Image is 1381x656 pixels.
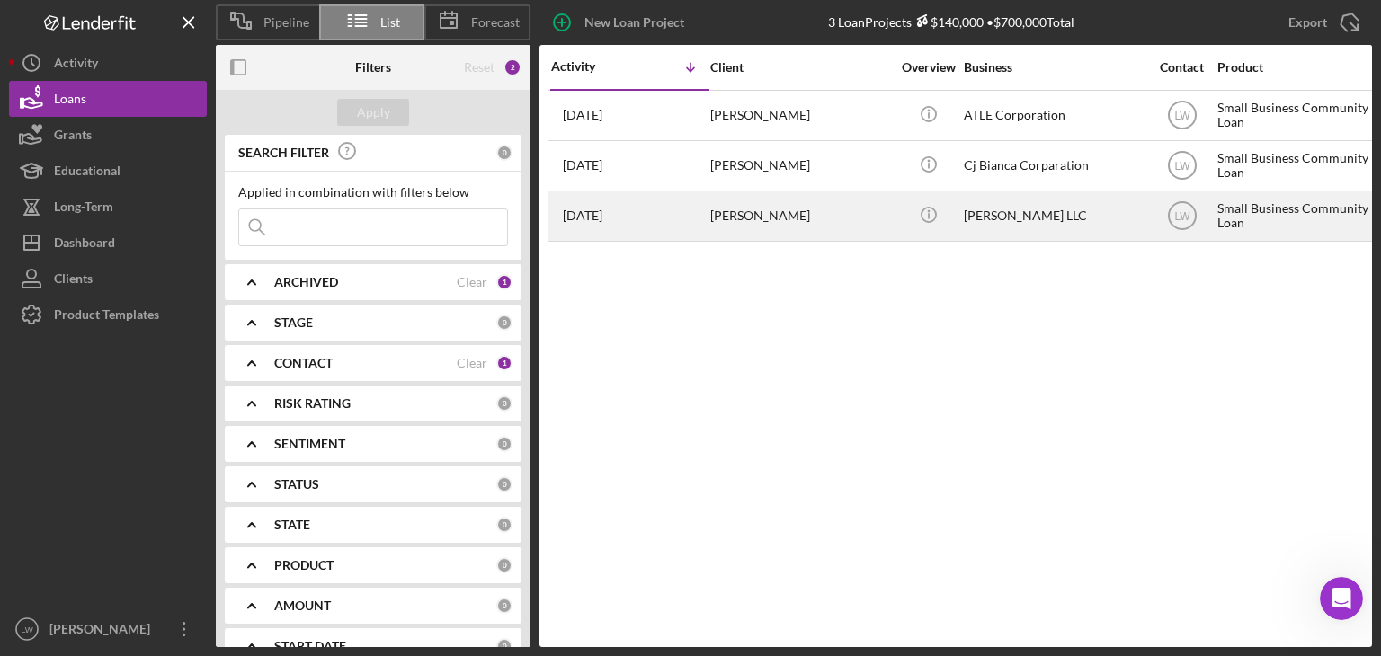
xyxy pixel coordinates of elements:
[496,557,512,573] div: 0
[1270,4,1372,40] button: Export
[54,117,92,157] div: Grants
[238,146,329,160] b: SEARCH FILTER
[496,517,512,533] div: 0
[21,625,34,634] text: LW
[539,4,702,40] button: New Loan Project
[54,189,113,229] div: Long-Term
[274,598,331,613] b: AMOUNT
[496,395,512,412] div: 0
[1174,210,1190,223] text: LW
[496,598,512,614] div: 0
[9,297,207,332] button: Product Templates
[355,60,391,75] b: Filters
[357,99,390,126] div: Apply
[964,192,1144,240] div: [PERSON_NAME] LLC
[503,58,521,76] div: 2
[274,639,346,653] b: START DATE
[496,638,512,654] div: 0
[563,158,602,173] time: 2025-08-19 20:17
[274,558,334,572] b: PRODUCT
[45,611,162,652] div: [PERSON_NAME]
[1320,577,1363,620] iframe: Intercom live chat
[551,59,630,74] div: Activity
[238,185,508,199] div: Applied in combination with filters below
[496,436,512,452] div: 0
[912,14,984,30] div: $140,000
[54,261,93,301] div: Clients
[9,81,207,117] button: Loans
[1174,160,1190,173] text: LW
[54,45,98,85] div: Activity
[263,15,309,30] span: Pipeline
[54,81,86,121] div: Loans
[1288,4,1327,40] div: Export
[9,611,207,647] button: LW[PERSON_NAME]
[1148,60,1216,75] div: Contact
[9,117,207,153] button: Grants
[710,192,890,240] div: [PERSON_NAME]
[9,261,207,297] button: Clients
[9,45,207,81] button: Activity
[274,396,351,411] b: RISK RATING
[563,208,602,223] time: 2025-08-19 19:29
[710,60,890,75] div: Client
[710,142,890,190] div: [PERSON_NAME]
[9,225,207,261] button: Dashboard
[274,315,313,330] b: STAGE
[337,99,409,126] button: Apply
[471,15,520,30] span: Forecast
[274,518,310,532] b: STATE
[496,355,512,371] div: 1
[274,356,333,370] b: CONTACT
[828,14,1074,30] div: 3 Loan Projects • $700,000 Total
[496,145,512,161] div: 0
[710,92,890,139] div: [PERSON_NAME]
[9,189,207,225] button: Long-Term
[496,476,512,492] div: 0
[464,60,494,75] div: Reset
[895,60,962,75] div: Overview
[496,315,512,331] div: 0
[457,356,487,370] div: Clear
[54,225,115,265] div: Dashboard
[54,153,120,193] div: Educational
[274,275,338,289] b: ARCHIVED
[584,4,684,40] div: New Loan Project
[54,297,159,337] div: Product Templates
[457,275,487,289] div: Clear
[274,477,319,492] b: STATUS
[380,15,400,30] span: List
[964,60,1144,75] div: Business
[964,92,1144,139] div: ATLE Corporation
[274,437,345,451] b: SENTIMENT
[964,142,1144,190] div: Cj Bianca Corparation
[1174,110,1190,122] text: LW
[563,108,602,122] time: 2025-08-20 21:41
[496,274,512,290] div: 1
[9,153,207,189] button: Educational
